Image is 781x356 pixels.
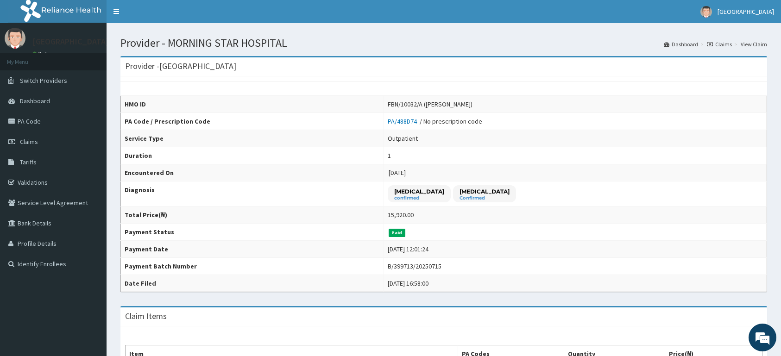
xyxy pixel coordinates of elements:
th: Date Filed [121,275,384,292]
span: Dashboard [20,97,50,105]
a: Online [32,50,55,57]
h3: Provider - [GEOGRAPHIC_DATA] [125,62,236,70]
th: Encountered On [121,164,384,181]
div: FBN/10032/A ([PERSON_NAME]) [388,100,472,109]
a: View Claim [741,40,767,48]
span: Tariffs [20,158,37,166]
span: Claims [20,137,38,146]
p: [MEDICAL_DATA] [460,187,510,195]
div: 15,920.00 [388,210,414,219]
span: Switch Providers [20,76,67,85]
p: [MEDICAL_DATA] [394,187,444,195]
div: [DATE] 12:01:24 [388,244,428,254]
div: [DATE] 16:58:00 [388,279,428,288]
th: Total Price(₦) [121,206,384,224]
img: User Image [700,6,712,18]
a: PA/488D74 [388,117,420,125]
img: User Image [5,28,25,49]
small: confirmed [394,196,444,200]
th: Diagnosis [121,181,384,206]
div: Outpatient [388,134,418,143]
span: Paid [389,229,405,237]
th: Payment Batch Number [121,258,384,275]
th: HMO ID [121,96,384,113]
th: Duration [121,147,384,164]
span: [DATE] [389,169,406,177]
th: Service Type [121,130,384,147]
a: Claims [707,40,732,48]
p: [GEOGRAPHIC_DATA] [32,37,109,46]
div: B/399713/20250715 [388,262,441,271]
h1: Provider - MORNING STAR HOSPITAL [120,37,767,49]
th: PA Code / Prescription Code [121,113,384,130]
h3: Claim Items [125,312,167,320]
div: / No prescription code [388,117,482,126]
span: [GEOGRAPHIC_DATA] [718,7,774,16]
div: 1 [388,151,391,160]
th: Payment Date [121,241,384,258]
small: Confirmed [460,196,510,200]
a: Dashboard [664,40,698,48]
th: Payment Status [121,224,384,241]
